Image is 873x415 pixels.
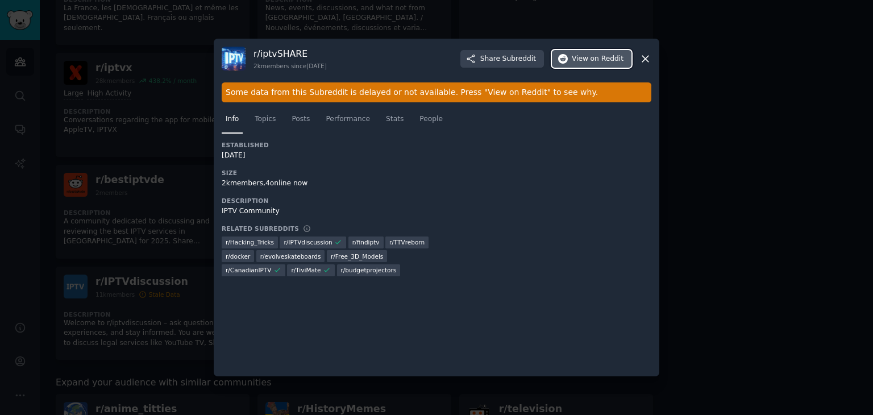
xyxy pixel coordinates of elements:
span: r/ TiviMate [291,266,321,274]
h3: Size [222,169,436,177]
h3: Description [222,197,436,205]
span: Subreddit [502,54,536,64]
span: on Reddit [591,54,623,64]
span: Stats [386,114,404,125]
span: r/ findiptv [352,238,380,246]
img: iptvSHARE [222,47,246,70]
span: r/ docker [226,252,250,260]
span: People [419,114,443,125]
div: 2k members, 4 online now [222,179,436,189]
span: r/ CanadianIPTV [226,266,271,274]
span: Posts [292,114,310,125]
a: Stats [382,110,408,134]
span: View [572,54,623,64]
span: r/ evolveskateboards [260,252,321,260]
span: r/ TTVreborn [389,238,425,246]
a: Topics [251,110,280,134]
div: Some data from this Subreddit is delayed or not available. Press "View on Reddit" to see why. [222,82,651,102]
span: Performance [326,114,370,125]
div: IPTV Community [222,206,436,217]
div: [DATE] [222,151,436,161]
span: r/ budgetprojectors [341,266,397,274]
span: Topics [255,114,276,125]
span: Share [480,54,536,64]
a: Posts [288,110,314,134]
button: ShareSubreddit [460,50,544,68]
a: Info [222,110,243,134]
span: r/ Hacking_Tricks [226,238,274,246]
h3: Related Subreddits [222,225,299,233]
button: Viewon Reddit [552,50,631,68]
a: Performance [322,110,374,134]
span: Info [226,114,239,125]
h3: r/ iptvSHARE [253,48,327,60]
span: r/ IPTVdiscussion [284,238,332,246]
span: r/ Free_3D_Models [331,252,383,260]
div: 2k members since [DATE] [253,62,327,70]
a: People [415,110,447,134]
h3: Established [222,141,436,149]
